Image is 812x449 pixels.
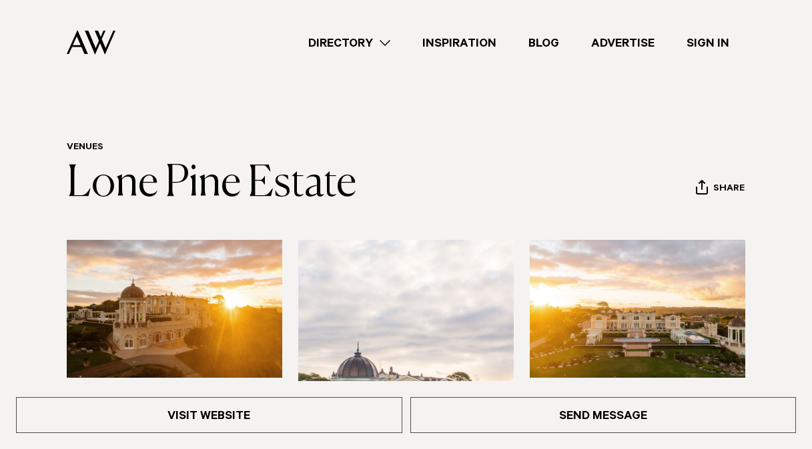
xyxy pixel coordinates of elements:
img: golden hour auckland mansion [67,240,282,378]
a: Inspiration [406,34,512,52]
a: Venues [67,143,103,153]
a: Lone Pine Estate [67,163,356,205]
img: Auckland Weddings Logo [67,30,115,55]
a: Blog [512,34,575,52]
a: Visit Website [16,397,402,433]
span: Share [713,183,745,196]
a: Sign In [671,34,745,52]
a: Directory [292,34,406,52]
img: auckland estate at sunset [530,240,745,378]
a: Advertise [575,34,671,52]
button: Share [695,179,745,199]
a: Send Message [410,397,797,433]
